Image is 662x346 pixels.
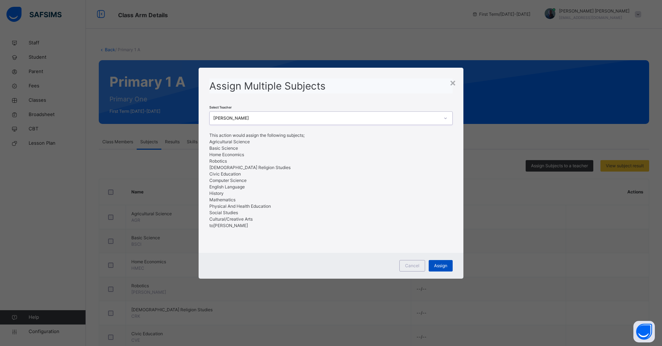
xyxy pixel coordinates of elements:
span: Cancel [405,263,419,269]
li: Social Studies [209,210,453,216]
li: Physical And Health Education [209,203,453,210]
li: English Language [209,184,453,190]
li: Computer Science [209,177,453,184]
li: [DEMOGRAPHIC_DATA] Religion Studies [209,164,453,171]
li: Home Economics [209,152,453,158]
span: This action would assign the following subjects; to [PERSON_NAME] [209,133,453,228]
li: Robotics [209,158,453,164]
div: × [449,75,456,90]
span: Select Teacher [209,105,232,109]
span: Assign Multiple Subjects [209,80,326,92]
button: Open asap [633,321,655,342]
span: Assign [434,263,447,269]
li: Cultural/Creative Arts [209,216,453,222]
li: History [209,190,453,197]
li: Basic Science [209,145,453,152]
div: [PERSON_NAME] [213,115,439,121]
li: Civic Education [209,171,453,177]
li: Agricultural Science [209,139,453,145]
li: Mathematics [209,197,453,203]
